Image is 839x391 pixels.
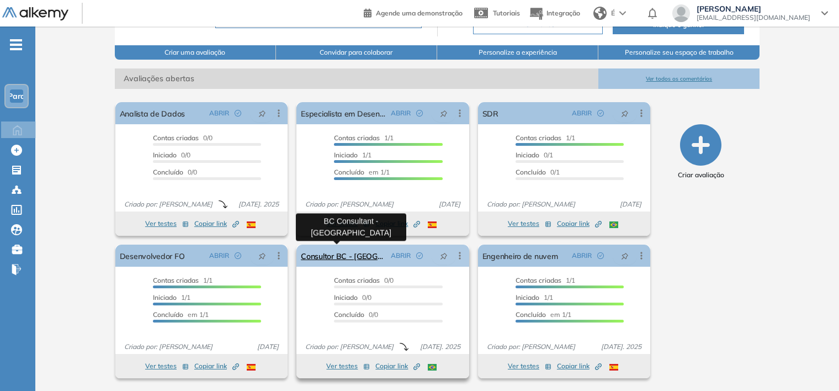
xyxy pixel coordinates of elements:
[697,13,810,22] span: [EMAIL_ADDRESS][DOMAIN_NAME]
[437,45,598,60] button: Personalize a experiência
[153,310,209,319] span: em 1/1
[334,293,358,302] span: Iniciado
[516,134,561,142] span: Contas criadas
[598,45,760,60] button: Personalize seu espaço de trabalho
[572,108,592,118] span: ABRIR
[153,310,183,319] span: Concluído
[619,11,626,15] img: arrow
[609,364,618,371] img: ESP
[247,221,256,228] img: ESP
[194,360,239,373] button: Copiar link
[557,360,602,373] button: Copiar link
[334,310,364,319] span: Concluído
[482,199,580,209] span: Criado por: [PERSON_NAME]
[508,360,551,373] button: Ver testes
[598,68,760,89] button: Ver todos os comentários
[194,361,227,371] font: Copiar link
[391,108,411,118] span: ABRIR
[145,361,177,371] font: Ver testes
[153,293,177,302] span: Iniciado
[428,364,437,371] img: SUTIÃ
[334,151,371,159] span: 1/1
[611,8,615,18] span: É
[364,6,463,19] a: Agende uma demonstração
[516,276,575,284] span: 1/1
[334,151,358,159] span: Iniciado
[440,251,448,260] span: Tacha
[120,102,185,124] a: Analista de Dados
[250,104,274,122] button: Tacha
[516,168,560,176] span: 0/1
[375,360,420,373] button: Copiar link
[516,134,575,142] span: 1/1
[678,124,724,180] button: Criar avaliação
[516,276,561,284] span: Contas criadas
[153,276,213,284] span: 1/1
[194,217,239,230] button: Copiar link
[334,134,394,142] span: 1/1
[334,134,380,142] span: Contas criadas
[621,251,629,260] span: Tacha
[145,219,177,229] font: Ver testes
[597,110,604,117] span: Círculo de verificação
[301,102,386,124] a: Especialista em Desenvolvimento de Negócios
[432,104,456,122] button: Tacha
[434,199,465,209] span: [DATE]
[194,219,227,229] font: Copiar link
[615,199,646,209] span: [DATE]
[145,217,189,230] button: Ver testes
[301,199,398,209] span: Criado por: [PERSON_NAME]
[516,310,571,319] span: em 1/1
[153,276,199,284] span: Contas criadas
[516,310,546,319] span: Concluído
[209,108,229,118] span: ABRIR
[416,342,465,352] span: [DATE]. 2025
[621,109,629,118] span: Tacha
[416,110,423,117] span: Círculo de verificação
[482,102,498,124] a: SDR
[120,245,185,267] a: Desenvolvedor FO
[416,252,423,259] span: Círculo de verificação
[516,293,553,302] span: 1/1
[153,293,190,302] span: 1/1
[493,9,520,17] span: Tutoriais
[153,151,177,159] span: Iniciado
[516,168,546,176] span: Concluído
[432,247,456,265] button: Tacha
[153,151,190,159] span: 0/0
[678,170,724,180] span: Criar avaliação
[153,168,197,176] span: 0/0
[391,251,411,261] span: ABRIR
[334,168,364,176] span: Concluído
[247,364,256,371] img: ESP
[153,134,199,142] span: Contas criadas
[276,45,437,60] button: Convidar para colaborar
[516,151,539,159] span: Iniciado
[235,110,241,117] span: Círculo de verificação
[557,219,590,229] font: Copiar link
[120,199,217,209] span: Criado por: [PERSON_NAME]
[334,310,378,319] span: 0/0
[557,217,602,230] button: Copiar link
[326,361,358,371] font: Ver testes
[334,168,390,176] span: em 1/1
[508,219,539,229] font: Ver testes
[508,217,551,230] button: Ver testes
[593,7,607,20] img: world
[572,251,592,261] span: ABRIR
[258,109,266,118] span: Tacha
[115,45,276,60] button: Criar uma avaliação
[8,92,25,101] span: Para
[258,251,266,260] span: Tacha
[516,293,539,302] span: Iniciado
[153,168,183,176] span: Concluído
[375,361,408,371] font: Copiar link
[334,293,371,302] span: 0/0
[613,247,637,265] button: Tacha
[697,4,810,13] span: [PERSON_NAME]
[235,252,241,259] span: Círculo de verificação
[153,134,213,142] span: 0/0
[557,361,590,371] font: Copiar link
[376,9,463,17] span: Agende uma demonstração
[115,68,598,89] span: Avaliações abertas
